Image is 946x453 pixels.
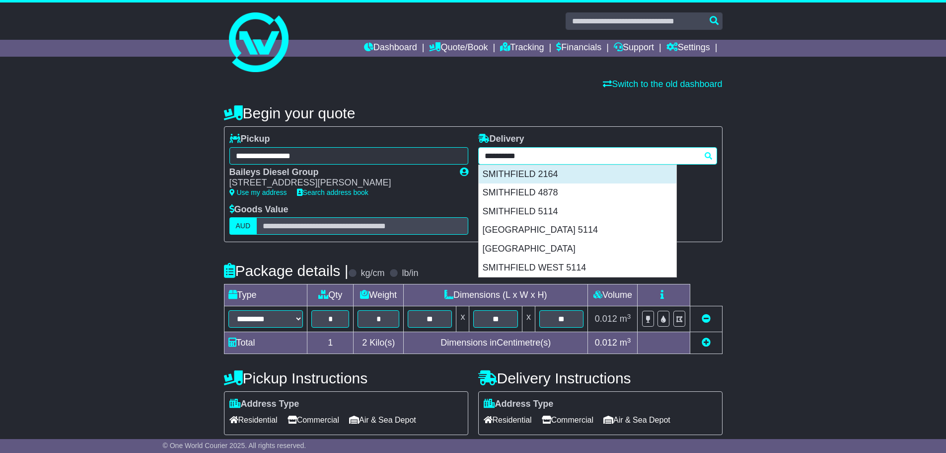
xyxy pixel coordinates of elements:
[404,284,588,306] td: Dimensions (L x W x H)
[479,259,676,277] div: SMITHFIELD WEST 5114
[588,284,638,306] td: Volume
[229,412,278,428] span: Residential
[603,79,722,89] a: Switch to the old dashboard
[354,332,404,354] td: Kilo(s)
[224,332,307,354] td: Total
[229,217,257,235] label: AUD
[361,268,384,279] label: kg/cm
[349,412,416,428] span: Air & Sea Depot
[556,40,601,57] a: Financials
[595,338,617,348] span: 0.012
[224,105,723,121] h4: Begin your quote
[229,178,450,188] div: [STREET_ADDRESS][PERSON_NAME]
[702,338,711,348] a: Add new item
[224,370,468,386] h4: Pickup Instructions
[620,338,631,348] span: m
[614,40,654,57] a: Support
[224,263,349,279] h4: Package details |
[402,268,418,279] label: lb/in
[627,337,631,344] sup: 3
[354,284,404,306] td: Weight
[307,332,354,354] td: 1
[500,40,544,57] a: Tracking
[163,442,306,450] span: © One World Courier 2025. All rights reserved.
[404,332,588,354] td: Dimensions in Centimetre(s)
[478,370,723,386] h4: Delivery Instructions
[456,306,469,332] td: x
[229,204,289,215] label: Goods Value
[364,40,417,57] a: Dashboard
[229,188,287,196] a: Use my address
[229,134,270,145] label: Pickup
[702,314,711,324] a: Remove this item
[666,40,710,57] a: Settings
[479,165,676,184] div: SMITHFIELD 2164
[229,399,299,410] label: Address Type
[627,313,631,320] sup: 3
[603,412,670,428] span: Air & Sea Depot
[522,306,535,332] td: x
[484,412,532,428] span: Residential
[479,240,676,259] div: [GEOGRAPHIC_DATA]
[479,221,676,240] div: [GEOGRAPHIC_DATA] 5114
[307,284,354,306] td: Qty
[479,202,676,221] div: SMITHFIELD 5114
[478,134,524,145] label: Delivery
[297,188,368,196] a: Search address book
[542,412,593,428] span: Commercial
[229,167,450,178] div: Baileys Diesel Group
[484,399,554,410] label: Address Type
[620,314,631,324] span: m
[595,314,617,324] span: 0.012
[429,40,488,57] a: Quote/Book
[224,284,307,306] td: Type
[362,338,367,348] span: 2
[479,183,676,202] div: SMITHFIELD 4878
[288,412,339,428] span: Commercial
